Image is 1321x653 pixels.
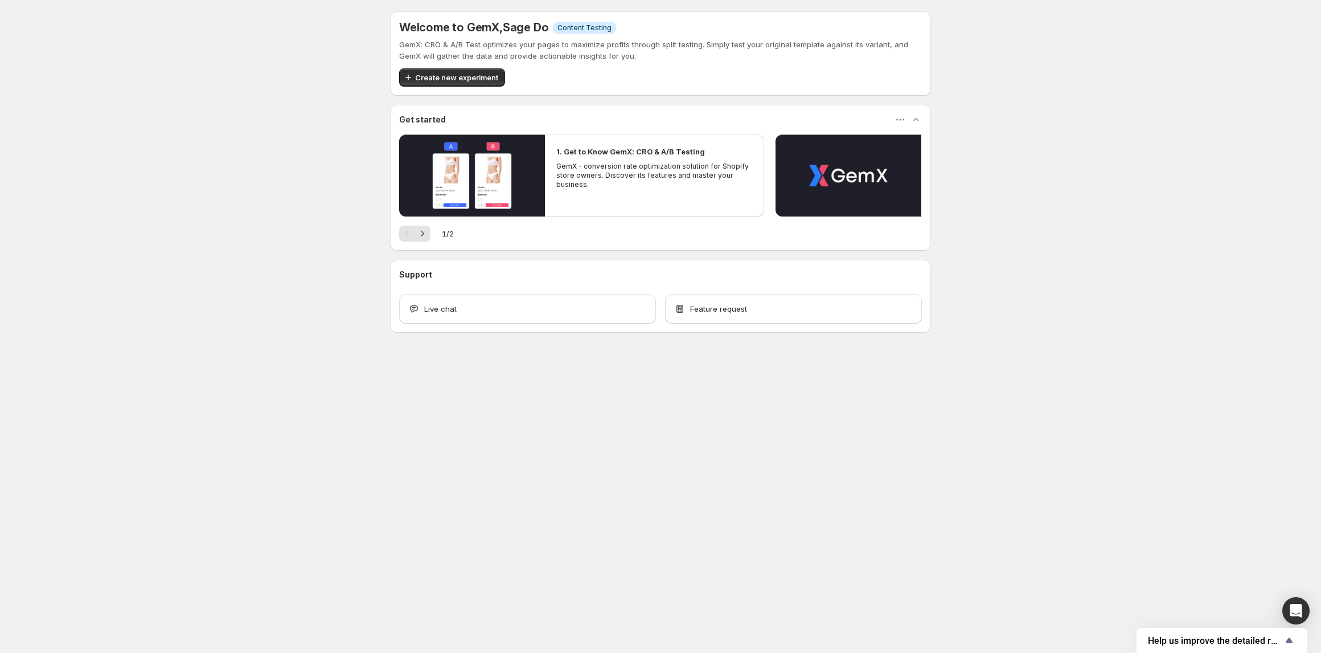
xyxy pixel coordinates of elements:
button: Play video [399,134,545,217]
h2: 1. Get to Know GemX: CRO & A/B Testing [556,146,705,157]
button: Show survey - Help us improve the detailed report for A/B campaigns [1148,634,1296,647]
button: Next [415,226,430,242]
button: Create new experiment [399,68,505,87]
h3: Get started [399,114,446,125]
button: Play video [776,134,921,217]
h3: Support [399,269,432,280]
nav: Pagination [399,226,430,242]
span: 1 / 2 [442,228,454,239]
h5: Welcome to GemX [399,21,548,34]
span: Content Testing [557,23,612,32]
span: , Sage Do [499,21,548,34]
div: Open Intercom Messenger [1282,597,1310,625]
span: Feature request [690,303,747,315]
span: Help us improve the detailed report for A/B campaigns [1148,635,1282,646]
p: GemX: CRO & A/B Test optimizes your pages to maximize profits through split testing. Simply test ... [399,39,922,62]
span: Create new experiment [415,72,498,83]
span: Live chat [424,303,457,315]
p: GemX - conversion rate optimization solution for Shopify store owners. Discover its features and ... [556,162,752,189]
